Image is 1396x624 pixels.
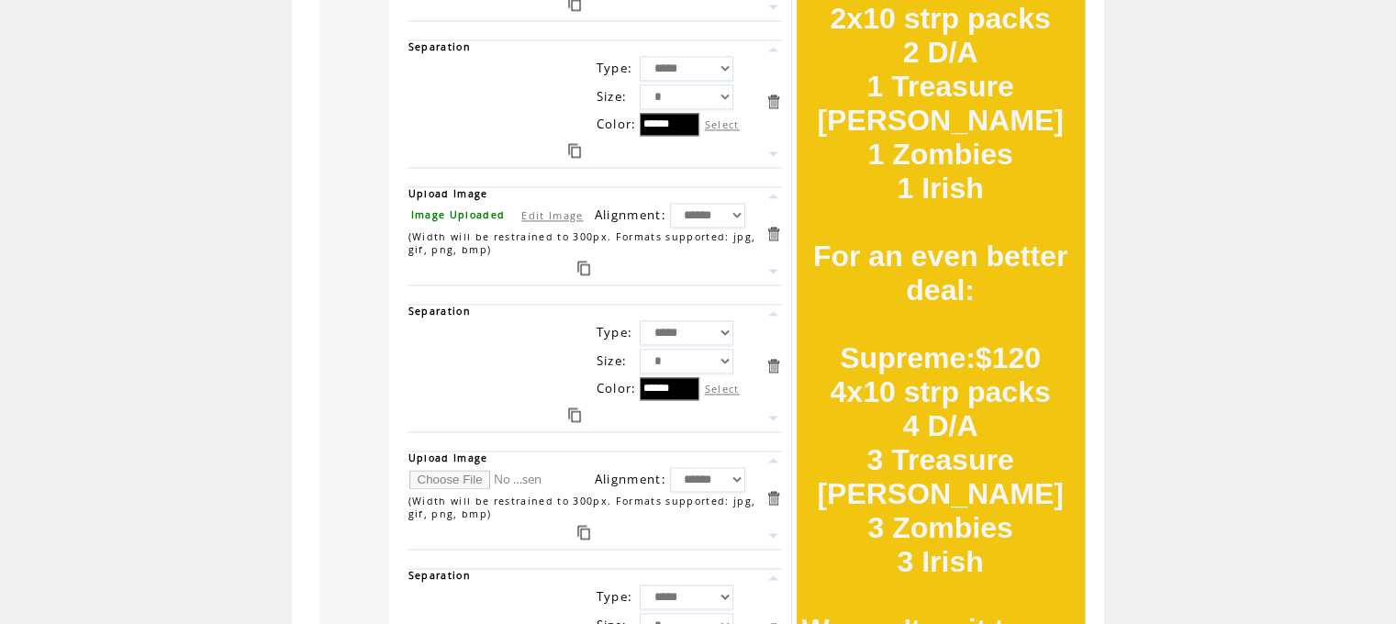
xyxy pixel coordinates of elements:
label: Select [704,117,739,131]
span: Image Uploaded [410,208,505,221]
a: Edit Image [521,208,583,222]
span: Separation [408,305,470,318]
span: Upload Image [408,187,487,200]
span: Type: [596,324,632,340]
span: Alignment: [594,206,665,223]
span: Color: [596,116,636,132]
span: Separation [408,569,470,582]
a: Move this item up [765,40,782,58]
a: Move this item down [765,409,782,427]
label: Select [704,382,739,396]
a: Move this item down [765,527,782,544]
a: Duplicate this item [577,525,590,540]
a: Delete this item [765,357,782,374]
a: Duplicate this item [577,261,590,275]
span: (Width will be restrained to 300px. Formats supported: jpg, gif, png, bmp) [408,230,755,256]
a: Duplicate this item [568,407,581,422]
a: Move this item up [765,305,782,322]
a: Duplicate this item [568,143,581,158]
a: Move this item down [765,262,782,280]
span: Upload Image [408,451,487,464]
span: Size: [596,352,627,369]
a: Delete this item [765,225,782,242]
span: Type: [596,60,632,76]
a: Move this item down [765,145,782,162]
span: (Width will be restrained to 300px. Formats supported: jpg, gif, png, bmp) [408,495,755,520]
a: Delete this item [765,93,782,110]
a: Delete this item [765,489,782,507]
a: Move this item up [765,569,782,586]
a: Move this item up [765,451,782,469]
a: Move this item up [765,187,782,205]
span: Type: [596,588,632,605]
span: Alignment: [594,471,665,487]
span: Size: [596,88,627,105]
span: Color: [596,380,636,396]
span: Separation [408,40,470,53]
